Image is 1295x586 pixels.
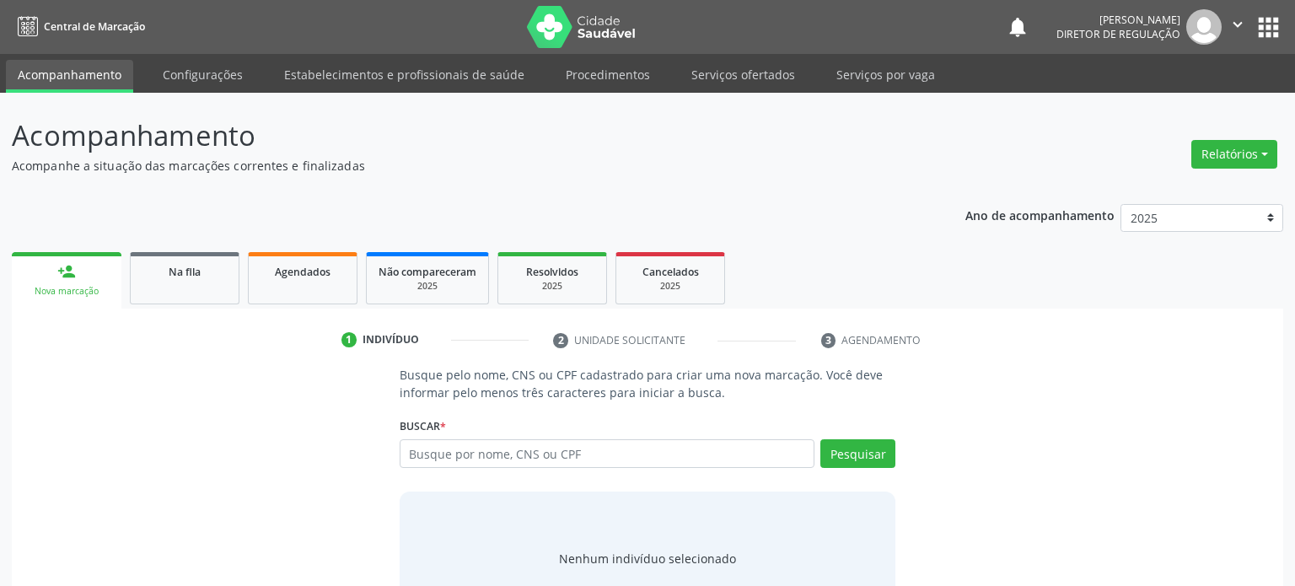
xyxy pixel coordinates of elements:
[363,332,419,347] div: Indivíduo
[1006,15,1029,39] button: notifications
[400,366,896,401] p: Busque pelo nome, CNS ou CPF cadastrado para criar uma nova marcação. Você deve informar pelo men...
[680,60,807,89] a: Serviços ofertados
[272,60,536,89] a: Estabelecimentos e profissionais de saúde
[510,280,594,293] div: 2025
[6,60,133,93] a: Acompanhamento
[1056,27,1180,41] span: Diretor de regulação
[642,265,699,279] span: Cancelados
[275,265,330,279] span: Agendados
[151,60,255,89] a: Configurações
[965,204,1115,225] p: Ano de acompanhamento
[1056,13,1180,27] div: [PERSON_NAME]
[554,60,662,89] a: Procedimentos
[1186,9,1222,45] img: img
[1228,15,1247,34] i: 
[379,265,476,279] span: Não compareceram
[820,439,895,468] button: Pesquisar
[1191,140,1277,169] button: Relatórios
[169,265,201,279] span: Na fila
[1222,9,1254,45] button: 
[1254,13,1283,42] button: apps
[400,413,446,439] label: Buscar
[12,157,902,175] p: Acompanhe a situação das marcações correntes e finalizadas
[400,439,815,468] input: Busque por nome, CNS ou CPF
[628,280,712,293] div: 2025
[12,13,145,40] a: Central de Marcação
[44,19,145,34] span: Central de Marcação
[379,280,476,293] div: 2025
[825,60,947,89] a: Serviços por vaga
[57,262,76,281] div: person_add
[341,332,357,347] div: 1
[526,265,578,279] span: Resolvidos
[12,115,902,157] p: Acompanhamento
[24,285,110,298] div: Nova marcação
[559,550,736,567] div: Nenhum indivíduo selecionado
